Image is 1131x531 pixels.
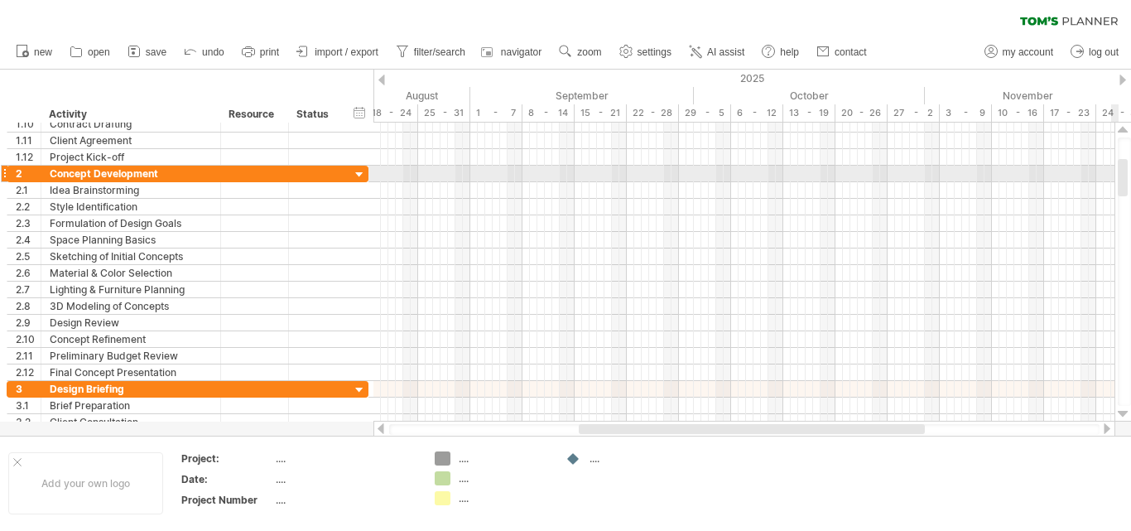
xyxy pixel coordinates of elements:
[731,104,783,122] div: 6 - 12
[50,398,212,413] div: Brief Preparation
[238,41,284,63] a: print
[16,381,41,397] div: 3
[12,41,57,63] a: new
[16,149,41,165] div: 1.12
[16,133,41,148] div: 1.11
[50,199,212,215] div: Style Identification
[835,104,888,122] div: 20 - 26
[685,41,749,63] a: AI assist
[296,106,333,123] div: Status
[16,282,41,297] div: 2.7
[123,41,171,63] a: save
[780,46,799,58] span: help
[470,87,694,104] div: September 2025
[459,491,549,505] div: ....
[16,166,41,181] div: 2
[522,104,575,122] div: 8 - 14
[16,414,41,430] div: 3.2
[181,472,272,486] div: Date:
[50,133,212,148] div: Client Agreement
[16,265,41,281] div: 2.6
[50,116,212,132] div: Contract Drafting
[315,46,378,58] span: import / export
[783,104,835,122] div: 13 - 19
[50,182,212,198] div: Idea Brainstorming
[459,471,549,485] div: ....
[555,41,606,63] a: zoom
[50,348,212,364] div: Preliminary Budget Review
[16,398,41,413] div: 3.1
[980,41,1058,63] a: my account
[707,46,744,58] span: AI assist
[16,249,41,264] div: 2.5
[16,331,41,347] div: 2.10
[50,298,212,314] div: 3D Modeling of Concepts
[50,364,212,380] div: Final Concept Presentation
[276,493,415,507] div: ....
[366,104,418,122] div: 18 - 24
[16,199,41,215] div: 2.2
[50,331,212,347] div: Concept Refinement
[16,298,41,314] div: 2.8
[1089,46,1119,58] span: log out
[694,87,925,104] div: October 2025
[470,104,522,122] div: 1 - 7
[835,46,867,58] span: contact
[50,249,212,264] div: Sketching of Initial Concepts
[577,46,601,58] span: zoom
[16,116,41,132] div: 1.10
[16,182,41,198] div: 2.1
[50,215,212,231] div: Formulation of Design Goals
[180,41,229,63] a: undo
[615,41,676,63] a: settings
[888,104,940,122] div: 27 - 2
[276,451,415,466] div: ....
[418,104,470,122] div: 25 - 31
[181,493,272,507] div: Project Number
[1044,104,1096,122] div: 17 - 23
[16,215,41,231] div: 2.3
[34,46,52,58] span: new
[459,451,549,466] div: ....
[260,46,279,58] span: print
[88,46,110,58] span: open
[50,232,212,248] div: Space Planning Basics
[50,265,212,281] div: Material & Color Selection
[16,232,41,248] div: 2.4
[414,46,465,58] span: filter/search
[479,41,546,63] a: navigator
[679,104,731,122] div: 29 - 5
[229,106,279,123] div: Resource
[812,41,872,63] a: contact
[50,315,212,331] div: Design Review
[627,104,679,122] div: 22 - 28
[16,364,41,380] div: 2.12
[590,451,680,466] div: ....
[49,106,211,123] div: Activity
[65,41,115,63] a: open
[50,166,212,181] div: Concept Development
[276,472,415,486] div: ....
[8,452,163,514] div: Add your own logo
[392,41,470,63] a: filter/search
[146,46,166,58] span: save
[501,46,541,58] span: navigator
[638,46,671,58] span: settings
[50,414,212,430] div: Client Consultation
[50,381,212,397] div: Design Briefing
[940,104,992,122] div: 3 - 9
[758,41,804,63] a: help
[202,46,224,58] span: undo
[16,315,41,331] div: 2.9
[292,41,383,63] a: import / export
[16,348,41,364] div: 2.11
[1066,41,1124,63] a: log out
[992,104,1044,122] div: 10 - 16
[181,451,272,466] div: Project:
[575,104,627,122] div: 15 - 21
[50,282,212,297] div: Lighting & Furniture Planning
[1003,46,1053,58] span: my account
[50,149,212,165] div: Project Kick-off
